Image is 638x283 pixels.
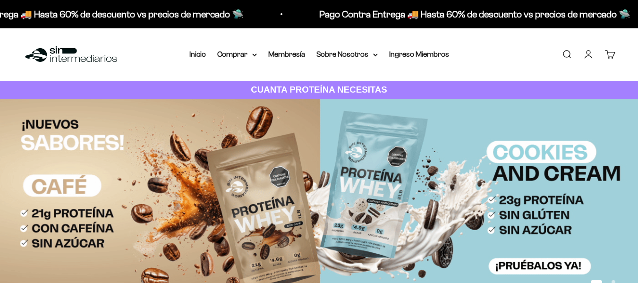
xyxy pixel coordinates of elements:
summary: Comprar [217,48,257,60]
a: Membresía [268,50,305,58]
a: Ingreso Miembros [389,50,449,58]
summary: Sobre Nosotros [316,48,378,60]
a: Inicio [189,50,206,58]
strong: CUANTA PROTEÍNA NECESITAS [251,85,387,94]
p: Pago Contra Entrega 🚚 Hasta 60% de descuento vs precios de mercado 🛸 [223,7,534,22]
